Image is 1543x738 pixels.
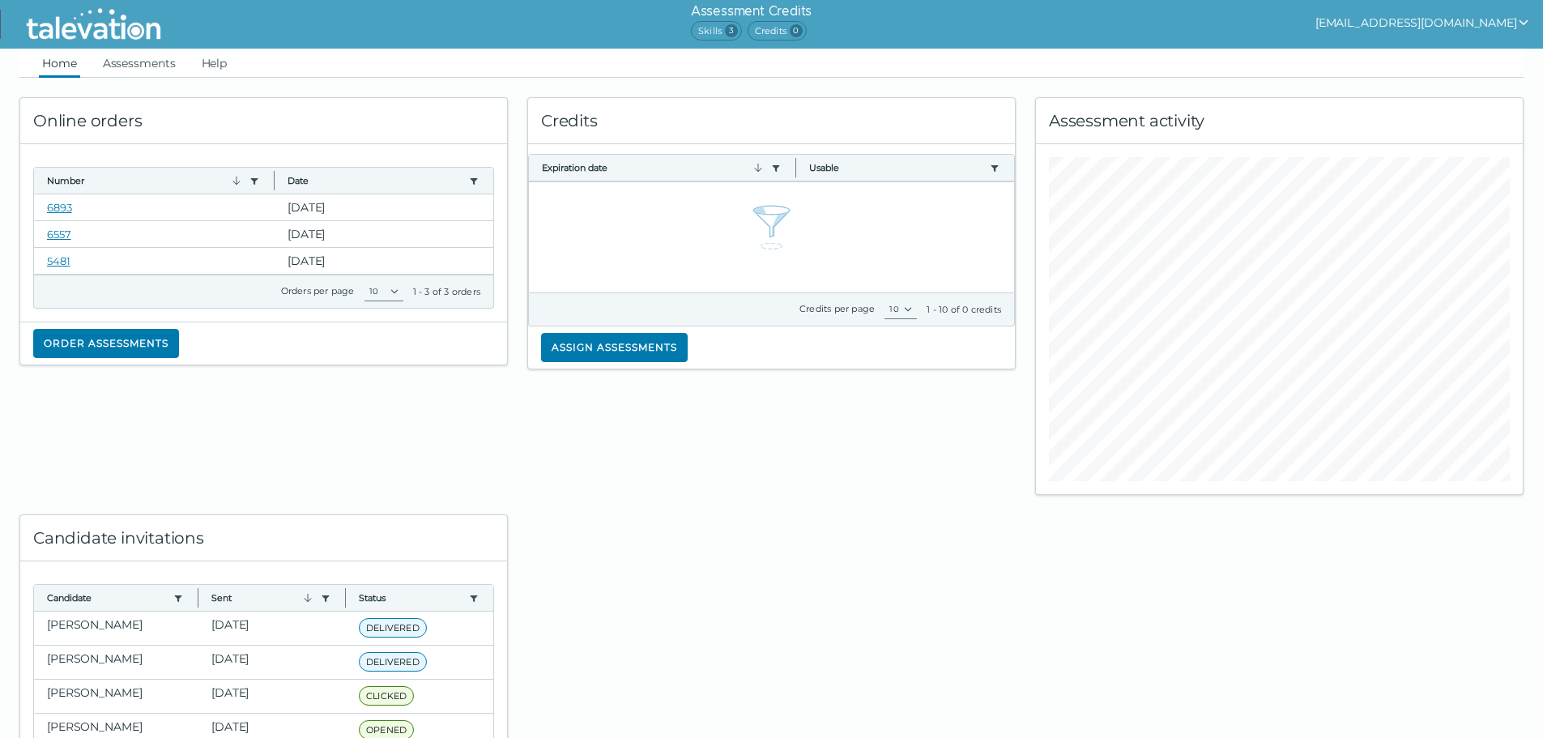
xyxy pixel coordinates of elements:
clr-dg-cell: [DATE] [198,612,346,645]
span: DELIVERED [359,618,427,638]
span: CLICKED [359,686,414,706]
button: Status [359,591,462,604]
span: Skills [691,21,742,41]
button: Number [47,174,243,187]
button: Assign assessments [541,333,688,362]
button: Candidate [47,591,167,604]
label: Credits per page [799,303,875,314]
button: Expiration date [542,161,765,174]
div: 1 - 10 of 0 credits [927,303,1001,316]
button: Column resize handle [193,580,203,615]
label: Orders per page [281,285,355,296]
a: 5481 [47,254,70,267]
a: Help [198,49,231,78]
button: Usable [809,161,983,174]
div: Assessment activity [1036,98,1523,144]
a: 6557 [47,228,71,241]
div: Online orders [20,98,507,144]
div: Candidate invitations [20,515,507,561]
button: Column resize handle [269,163,279,198]
clr-dg-cell: [DATE] [275,248,493,274]
a: Home [39,49,80,78]
clr-dg-cell: [PERSON_NAME] [34,646,198,679]
a: 6893 [47,201,72,214]
button: Order assessments [33,329,179,358]
span: 3 [725,24,738,37]
clr-dg-cell: [DATE] [275,221,493,247]
a: Assessments [100,49,179,78]
span: Credits [748,21,807,41]
span: DELIVERED [359,652,427,672]
span: 0 [790,24,803,37]
clr-dg-cell: [PERSON_NAME] [34,680,198,713]
button: show user actions [1315,13,1530,32]
clr-dg-cell: [DATE] [198,680,346,713]
clr-dg-cell: [DATE] [275,194,493,220]
button: Sent [211,591,314,604]
img: Talevation_Logo_Transparent_white.png [19,4,168,45]
clr-dg-cell: [PERSON_NAME] [34,612,198,645]
button: Column resize handle [340,580,351,615]
clr-dg-cell: [DATE] [198,646,346,679]
h6: Assessment Credits [691,2,812,21]
button: Date [288,174,462,187]
div: Credits [528,98,1015,144]
div: 1 - 3 of 3 orders [413,285,480,298]
button: Column resize handle [791,150,801,185]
